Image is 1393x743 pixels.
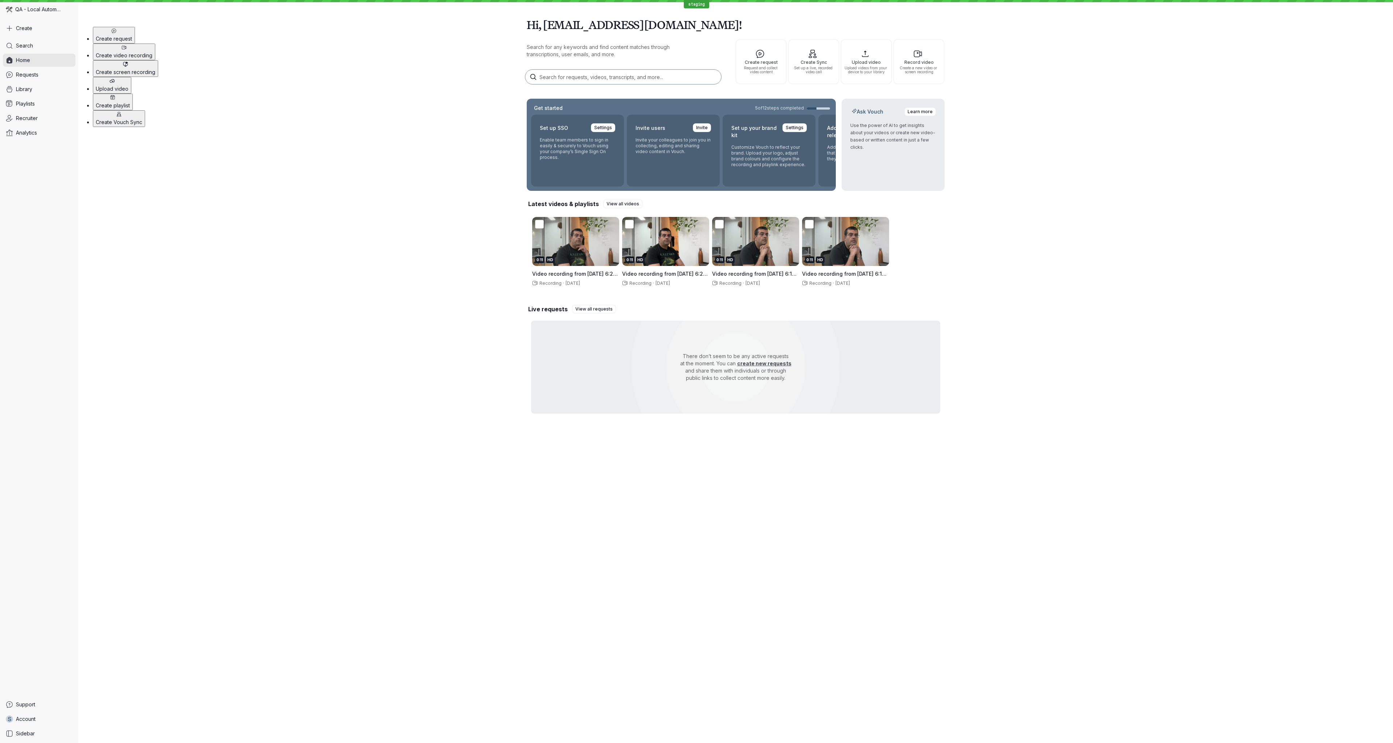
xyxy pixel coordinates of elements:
a: Requests [3,68,75,81]
div: HD [546,256,555,263]
a: View all requests [572,305,616,313]
div: 0:11 [805,256,814,263]
a: Invite [693,123,711,132]
a: sAccount [3,713,75,726]
span: Settings [594,124,612,131]
p: Search for any keywords and find content matches through transcriptions, user emails, and more. [527,44,701,58]
span: Library [16,86,32,93]
span: · [652,280,656,286]
span: Video recording from [DATE] 6:29 pm [532,271,618,284]
span: Home [16,57,30,64]
p: Invite your colleagues to join you in collecting, editing and sharing video content in Vouch. [636,137,711,155]
a: Playlists [3,97,75,110]
span: Record video [897,60,941,65]
span: QA - Local Automation [15,6,62,13]
span: Account [16,715,36,723]
span: Create request [96,36,132,42]
a: 5of12steps completed [755,105,830,111]
span: Requests [16,71,38,78]
span: Analytics [16,129,37,136]
span: Recording [538,280,562,286]
div: HD [636,256,645,263]
button: Upload videoUpload videos from your device to your library [841,39,892,84]
button: Create Vouch Sync [93,110,145,127]
p: Use the power of AI to get insights about your videos or create new video-based or written conten... [850,122,936,151]
span: · [741,280,745,286]
p: Add your own content release form that responders agree to when they record using Vouch. [827,144,903,162]
div: QA - Local Automation [3,3,75,16]
span: Playlists [16,100,35,107]
span: Create Sync [792,60,836,65]
span: Recording [808,280,831,286]
span: s [8,715,12,723]
span: Create video recording [96,52,152,58]
h3: Video recording from 4 September 2025 at 6:29 pm [532,270,619,278]
span: View all videos [607,200,639,208]
h3: Video recording from 4 September 2025 at 6:15 pm [802,270,889,278]
a: View all videos [603,200,642,208]
h3: Video recording from 4 September 2025 at 6:28 pm [622,270,709,278]
span: Recording [628,280,652,286]
button: Create request [93,27,135,44]
span: Recording [718,280,741,286]
span: Support [16,701,35,708]
h2: Set up SSO [540,123,568,133]
div: 0:11 [625,256,634,263]
span: Recruiter [16,115,38,122]
button: Upload video [93,77,131,94]
button: Record videoCreate a new video or screen recording [893,39,944,84]
h2: Get started [533,104,564,112]
input: Search for requests, videos, transcripts, and more... [525,70,721,84]
a: Settings [591,123,615,132]
a: Learn more [904,107,936,116]
span: Invite [696,124,708,131]
p: Customize Vouch to reflect your brand. Upload your logo, adjust brand colours and configure the r... [731,144,807,168]
a: Home [3,54,75,67]
button: Create playlist [93,94,133,110]
span: · [831,280,835,286]
a: Recruiter [3,112,75,125]
span: Create Vouch Sync [96,119,142,125]
span: Upload videos from your device to your library [844,66,888,74]
span: View all requests [575,305,613,313]
span: Upload video [844,60,888,65]
span: [DATE] [835,280,850,286]
div: HD [816,256,825,263]
h2: Latest videos & playlists [528,200,599,208]
span: Search [16,42,33,49]
button: Create SyncSet up a live, recorded video call [788,39,839,84]
span: [DATE] [656,280,670,286]
h2: Set up your brand kit [731,123,778,140]
span: Upload video [96,86,128,92]
span: Video recording from [DATE] 6:16 pm [712,271,797,284]
div: 0:11 [535,256,545,263]
a: Settings [782,123,807,132]
span: Set up a live, recorded video call [792,66,836,74]
h2: Add your content release form [827,123,874,140]
span: Video recording from [DATE] 6:28 pm [622,271,708,284]
span: [DATE] [566,280,580,286]
div: HD [726,256,735,263]
span: Create playlist [96,102,130,108]
span: Create request [739,60,783,65]
h2: Ask Vouch [850,108,885,115]
span: Create screen recording [96,69,155,75]
h3: Video recording from 4 September 2025 at 6:16 pm [712,270,799,278]
span: [DATE] [745,280,760,286]
span: Video recording from [DATE] 6:15 pm [802,271,887,284]
p: There don’t seem to be any active requests at the moment. You can and share them with individuals... [657,347,814,387]
a: Search [3,39,75,52]
button: Create video recording [93,44,155,60]
a: Support [3,698,75,711]
h2: Invite users [636,123,665,133]
span: Request and collect video content [739,66,783,74]
span: Sidebar [16,730,35,737]
img: QA - Local Automation avatar [6,6,12,13]
button: Create requestRequest and collect video content [736,39,786,84]
span: Create [16,25,32,32]
a: Library [3,83,75,96]
span: 5 of 12 steps completed [755,105,804,111]
div: 0:11 [715,256,724,263]
p: Enable team members to sign in easily & securely to Vouch using your company’s Single Sign On pro... [540,137,615,160]
h1: Hi, [EMAIL_ADDRESS][DOMAIN_NAME]! [527,15,945,35]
